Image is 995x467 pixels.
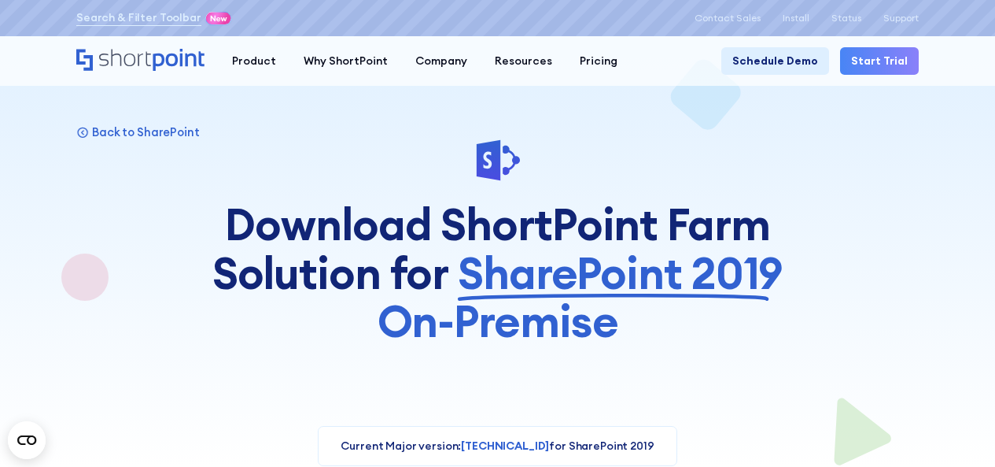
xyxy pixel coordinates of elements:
div: Company [415,53,467,69]
div: Pricing [580,53,617,69]
a: Resources [481,47,566,75]
a: Why ShortPoint [289,47,401,75]
div: Product [232,53,276,69]
div: Resources [495,53,552,69]
a: Company [401,47,481,75]
a: Home [76,49,205,72]
span: Solution for [212,249,449,298]
a: Contact Sales [695,13,761,24]
a: Search & Filter Toolbar [76,9,201,26]
a: Start Trial [840,47,919,75]
p: Current Major version: for SharePoint 2019 [341,438,654,454]
h1: Download ShortPoint Farm [208,200,787,346]
a: Schedule Demo [721,47,829,75]
a: Status [831,13,861,24]
span: On-Premise [378,297,618,346]
span: SharePoint 2019 [458,249,783,298]
p: Back to SharePoint [92,124,199,139]
span: [TECHNICAL_ID] [461,439,549,453]
a: Back to SharePoint [76,124,200,139]
a: Product [218,47,289,75]
a: Support [883,13,919,24]
button: Open CMP widget [8,421,46,459]
a: Pricing [566,47,631,75]
a: Install [783,13,809,24]
iframe: Chat Widget [916,391,995,467]
div: Why ShortPoint [304,53,388,69]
